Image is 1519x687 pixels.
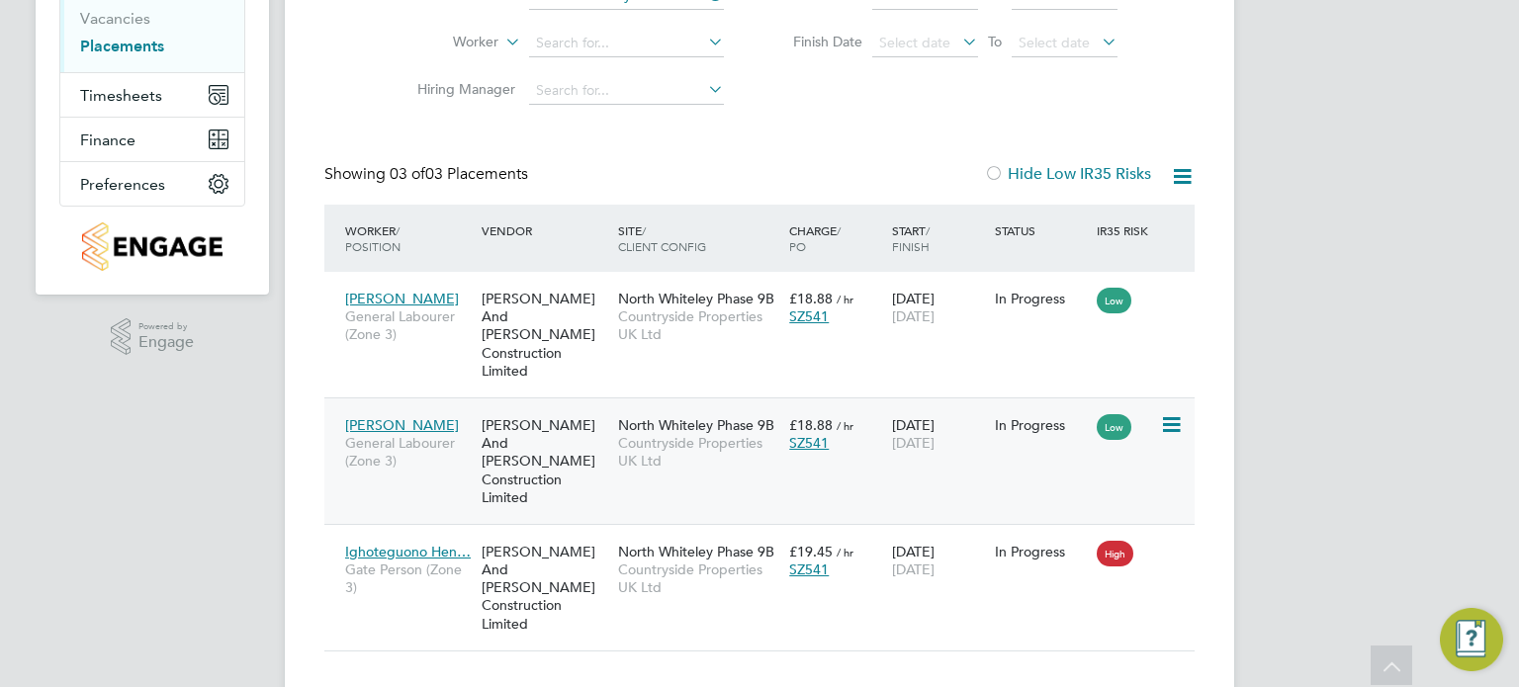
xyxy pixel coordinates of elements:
[984,164,1151,184] label: Hide Low IR35 Risks
[789,543,833,560] span: £19.45
[60,162,244,206] button: Preferences
[618,434,779,470] span: Countryside Properties UK Ltd
[477,533,613,643] div: [PERSON_NAME] And [PERSON_NAME] Construction Limited
[82,222,222,271] img: countryside-properties-logo-retina.png
[1097,541,1133,566] span: High
[111,318,195,356] a: Powered byEngage
[60,73,244,117] button: Timesheets
[613,213,784,264] div: Site
[837,292,853,306] span: / hr
[887,213,990,264] div: Start
[59,222,245,271] a: Go to home page
[990,213,1093,248] div: Status
[892,222,930,254] span: / Finish
[385,33,498,52] label: Worker
[618,543,774,560] span: North Whiteley Phase 9B
[618,560,779,596] span: Countryside Properties UK Ltd
[784,213,887,264] div: Charge
[1097,414,1131,440] span: Low
[995,543,1088,560] div: In Progress
[789,434,829,452] span: SZ541
[345,434,472,470] span: General Labourer (Zone 3)
[1019,34,1090,51] span: Select date
[892,434,935,452] span: [DATE]
[80,175,165,194] span: Preferences
[892,560,935,578] span: [DATE]
[60,118,244,161] button: Finance
[618,307,779,343] span: Countryside Properties UK Ltd
[892,307,935,325] span: [DATE]
[1097,288,1131,313] span: Low
[837,418,853,433] span: / hr
[995,416,1088,434] div: In Progress
[529,30,724,57] input: Search for...
[80,9,150,28] a: Vacancies
[80,86,162,105] span: Timesheets
[789,222,841,254] span: / PO
[80,37,164,55] a: Placements
[324,164,532,185] div: Showing
[345,560,472,596] span: Gate Person (Zone 3)
[345,307,472,343] span: General Labourer (Zone 3)
[789,560,829,578] span: SZ541
[345,290,459,307] span: [PERSON_NAME]
[618,222,706,254] span: / Client Config
[477,406,613,516] div: [PERSON_NAME] And [PERSON_NAME] Construction Limited
[837,545,853,559] span: / hr
[80,130,135,149] span: Finance
[789,290,833,307] span: £18.88
[477,213,613,248] div: Vendor
[340,279,1195,296] a: [PERSON_NAME]General Labourer (Zone 3)[PERSON_NAME] And [PERSON_NAME] Construction LimitedNorth W...
[887,280,990,335] div: [DATE]
[773,33,862,50] label: Finish Date
[618,290,774,307] span: North Whiteley Phase 9B
[345,222,401,254] span: / Position
[995,290,1088,307] div: In Progress
[618,416,774,434] span: North Whiteley Phase 9B
[138,318,194,335] span: Powered by
[879,34,950,51] span: Select date
[390,164,528,184] span: 03 Placements
[887,406,990,462] div: [DATE]
[477,280,613,389] div: [PERSON_NAME] And [PERSON_NAME] Construction Limited
[340,213,477,264] div: Worker
[340,405,1195,422] a: [PERSON_NAME]General Labourer (Zone 3)[PERSON_NAME] And [PERSON_NAME] Construction LimitedNorth W...
[529,77,724,105] input: Search for...
[789,416,833,434] span: £18.88
[789,307,829,325] span: SZ541
[402,80,515,98] label: Hiring Manager
[982,29,1008,54] span: To
[345,416,459,434] span: [PERSON_NAME]
[1092,213,1160,248] div: IR35 Risk
[138,334,194,351] span: Engage
[887,533,990,588] div: [DATE]
[340,532,1195,549] a: Ighoteguono Hen…Gate Person (Zone 3)[PERSON_NAME] And [PERSON_NAME] Construction LimitedNorth Whi...
[390,164,425,184] span: 03 of
[345,543,471,560] span: Ighoteguono Hen…
[1440,608,1503,671] button: Engage Resource Center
